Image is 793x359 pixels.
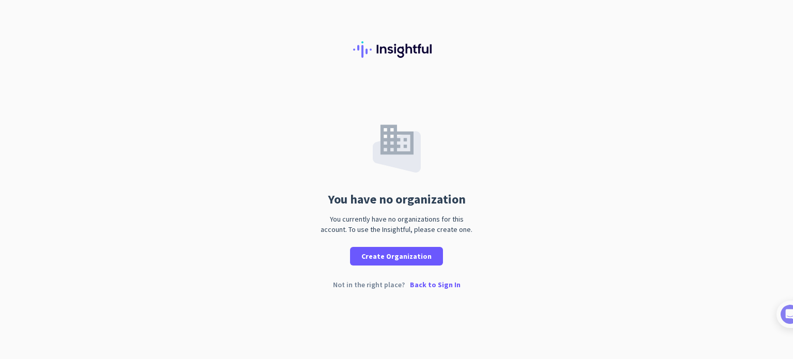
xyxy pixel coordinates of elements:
div: You currently have no organizations for this account. To use the Insightful, please create one. [316,214,477,235]
p: Back to Sign In [410,281,461,288]
button: Create Organization [350,247,443,266]
div: You have no organization [328,193,466,206]
img: Insightful [353,41,440,58]
span: Create Organization [361,251,432,261]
